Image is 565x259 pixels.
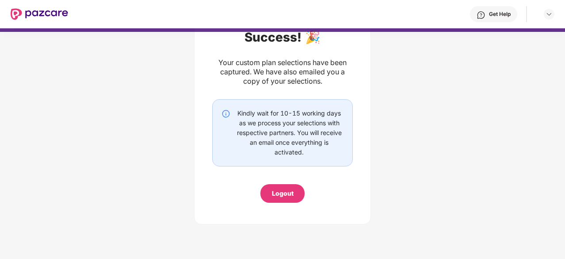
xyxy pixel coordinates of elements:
div: Logout [272,189,294,198]
div: Get Help [489,11,511,18]
img: svg+xml;base64,PHN2ZyBpZD0iRHJvcGRvd24tMzJ4MzIiIHhtbG5zPSJodHRwOi8vd3d3LnczLm9yZy8yMDAwL3N2ZyIgd2... [546,11,553,18]
div: Success! 🎉 [212,30,353,45]
img: svg+xml;base64,PHN2ZyBpZD0iSGVscC0zMngzMiIgeG1sbnM9Imh0dHA6Ly93d3cudzMub3JnLzIwMDAvc3ZnIiB3aWR0aD... [477,11,485,19]
img: New Pazcare Logo [11,8,68,20]
img: svg+xml;base64,PHN2ZyBpZD0iSW5mby0yMHgyMCIgeG1sbnM9Imh0dHA6Ly93d3cudzMub3JnLzIwMDAvc3ZnIiB3aWR0aD... [221,109,230,118]
div: Your custom plan selections have been captured. We have also emailed you a copy of your selections. [212,58,353,86]
div: Kindly wait for 10-15 working days as we process your selections with respective partners. You wi... [235,108,344,157]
